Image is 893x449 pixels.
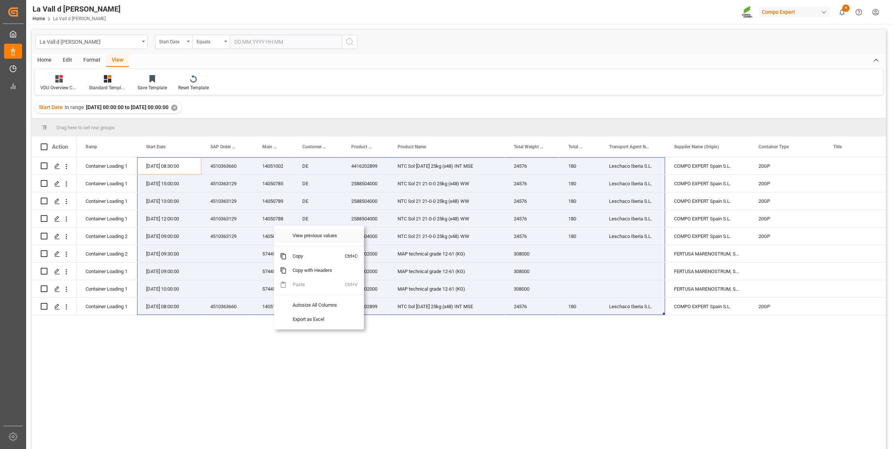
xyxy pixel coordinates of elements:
div: [DATE] 15:00:00 [137,175,201,192]
div: 20GP [750,210,824,227]
div: NTC Sol 21 21-0-0 25kg (x48) WW [389,227,505,245]
div: COMPO EXPERT Spain S.L. [665,298,750,315]
div: Press SPACE to select this row. [32,227,77,245]
div: [DATE] 13:00:00 [137,192,201,210]
div: View [106,54,129,67]
span: Product Name [398,144,426,149]
span: Start Date [146,144,166,149]
input: DD.MM.YYYY HH:MM [230,35,342,49]
div: 180 [559,298,600,315]
div: Press SPACE to select this row. [32,157,77,175]
div: Leschaco Iberia S.L. [600,227,665,245]
div: 180 [559,210,600,227]
div: COMPO EXPERT Spain S.L. [665,192,750,210]
div: DE [293,210,342,227]
span: Customer Country (Destination) [302,144,327,149]
div: Compo Expert [759,7,831,18]
span: Title [833,144,842,149]
div: Start Date [159,37,185,45]
span: Autosize All Columns [287,298,345,312]
button: Help Center [850,4,867,21]
div: 20GP [750,227,824,245]
div: La Vall d [PERSON_NAME] [33,3,121,15]
div: MAP technical grade 12-61 (KG) [389,245,505,262]
div: 4510363129 [201,192,253,210]
div: Press SPACE to select this row. [32,175,77,192]
div: Standard Templates [89,84,126,91]
div: Container Loading 1 [86,193,128,210]
button: show 4 new notifications [834,4,850,21]
div: [DATE] 09:00:00 [137,263,201,280]
a: Home [33,16,45,21]
div: 2588504000 [342,210,389,227]
span: View previous values [287,229,345,243]
div: 308000 [505,245,559,262]
span: Product Number [351,144,373,149]
div: 180 [559,157,600,174]
div: Equals [197,37,222,45]
span: Total Number Of Packages [568,144,584,149]
div: Press SPACE to select this row. [32,263,77,280]
span: 4 [842,4,850,12]
div: Container Loading 1 [86,175,128,192]
div: 14050785 [253,175,293,192]
span: Ctrl+V [345,278,361,292]
div: COMPO EXPERT Spain S.L. [665,157,750,174]
div: Container Loading 2 [86,228,128,245]
span: Transport Agent Name [609,144,649,149]
span: [DATE] 00:00:00 to [DATE] 00:00:00 [86,104,169,110]
div: [DATE] 08:30:00 [137,157,201,174]
div: Press SPACE to select this row. [32,298,77,315]
span: Ctrl+C [345,249,361,263]
div: COMPO EXPERT Spain S.L. [665,227,750,245]
div: 4416202899 [342,298,389,315]
div: Format [78,54,106,67]
span: Paste [287,278,345,292]
span: SAP Order Number [210,144,238,149]
div: 4510363129 [201,227,253,245]
div: MAP technical grade 12-61 (KG) [389,263,505,280]
div: 24576 [505,227,559,245]
div: Leschaco Iberia S.L. [600,192,665,210]
span: Copy with Headers [287,263,345,278]
div: La Vall d [PERSON_NAME] [40,37,139,46]
div: 180 [559,192,600,210]
div: 308000 [505,263,559,280]
div: Container Loading 1 [86,158,128,175]
img: Screenshot%202023-09-29%20at%2010.02.21.png_1712312052.png [742,6,754,19]
div: FERTUSA MARENOSTRUM, SLU [665,245,750,262]
div: [DATE] 10:00:00 [137,280,201,297]
div: Leschaco Iberia S.L. [600,298,665,315]
span: Container Type [758,144,789,149]
div: [DATE] 09:30:00 [137,245,201,262]
div: [DATE] 09:00:00 [137,227,201,245]
div: 24576 [505,192,559,210]
div: COMPO EXPERT Spain S.L. [665,175,750,192]
div: 180 [559,175,600,192]
div: Container Loading 1 [86,210,128,227]
div: 20GP [750,157,824,174]
div: 2588504000 [342,227,389,245]
div: 24576 [505,298,559,315]
div: NTC Sol [DATE] 25kg (x48) INT MSE [389,298,505,315]
div: 24576 [505,210,559,227]
div: 4510363129 [201,210,253,227]
div: COMPO EXPERT Spain S.L. [665,210,750,227]
span: Export as Excel [287,312,345,326]
div: 14050788 [253,210,293,227]
button: Compo Expert [759,5,834,19]
span: Main Reference [262,144,278,149]
span: Total Weight (in KGM) [514,144,544,149]
div: 4001902000 [342,263,389,280]
div: 24576 [505,157,559,174]
div: [DATE] 08:00:00 [137,298,201,315]
div: FERTUSA MARENOSTRUM, SLU [665,280,750,297]
div: 4001902000 [342,245,389,262]
div: FERTUSA MARENOSTRUM, SLU [665,263,750,280]
div: 4001902000 [342,280,389,297]
button: open menu [192,35,230,49]
div: DE [293,175,342,192]
div: [DATE] 12:00:00 [137,210,201,227]
div: VDU Overview Carretileros [40,84,78,91]
div: NTC Sol 21 21-0-0 25kg (x48) WW [389,210,505,227]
